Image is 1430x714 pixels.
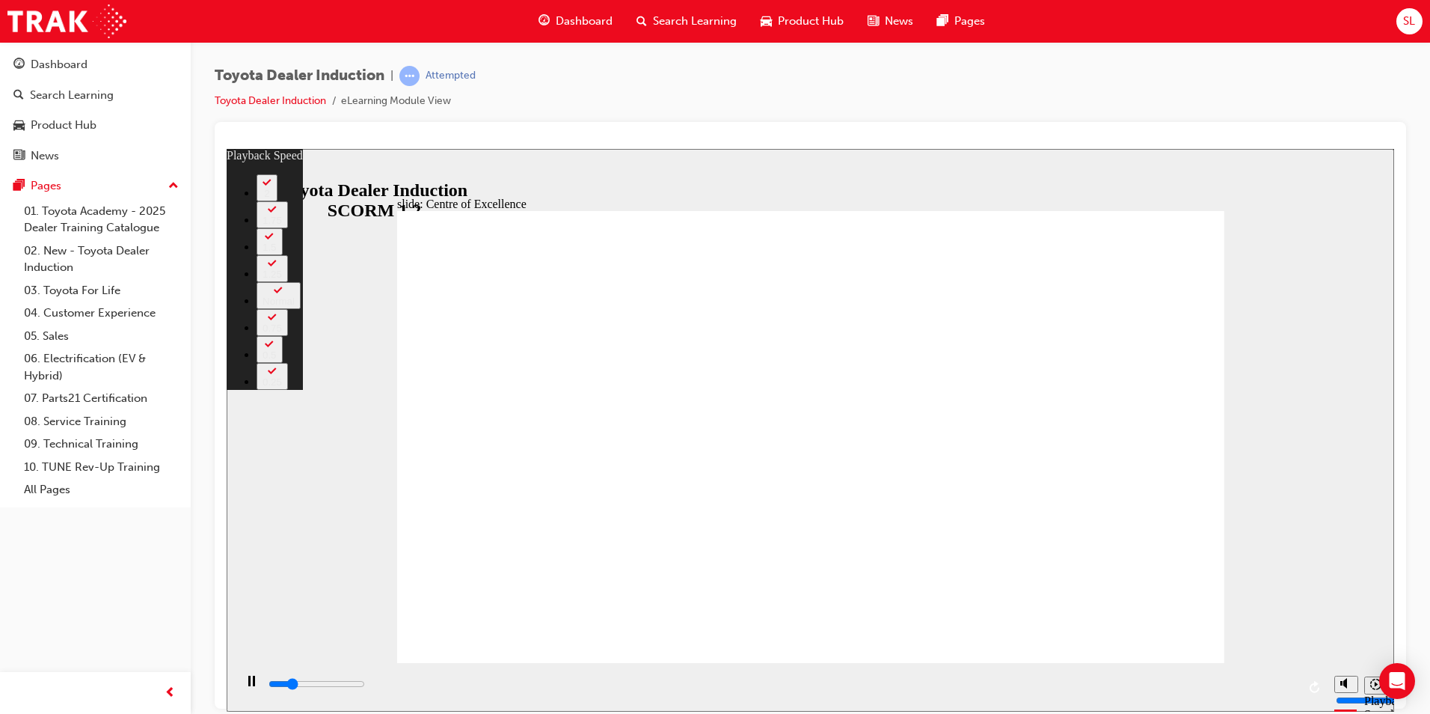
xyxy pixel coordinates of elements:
[7,526,33,552] button: Pause (Ctrl+Alt+P)
[13,150,25,163] span: news-icon
[13,119,25,132] span: car-icon
[6,48,185,172] button: DashboardSearch LearningProduct HubNews
[13,58,25,72] span: guage-icon
[6,51,185,79] a: Dashboard
[30,25,51,52] button: 2
[18,325,185,348] a: 05. Sales
[1138,546,1160,573] div: Playback Speed
[1100,514,1160,563] div: misc controls
[937,12,948,31] span: pages-icon
[6,172,185,200] button: Pages
[36,39,45,50] div: 2
[18,433,185,456] a: 09. Technical Training
[625,6,749,37] a: search-iconSearch Learning
[556,13,613,30] span: Dashboard
[653,13,737,30] span: Search Learning
[18,387,185,410] a: 07. Parts21 Certification
[954,13,985,30] span: Pages
[18,302,185,325] a: 04. Customer Experience
[778,13,844,30] span: Product Hub
[31,56,88,73] div: Dashboard
[1109,546,1206,558] input: volume
[6,142,185,170] a: News
[399,66,420,86] span: learningRecordVerb_ATTEMPT-icon
[885,13,913,30] span: News
[390,67,393,85] span: |
[31,147,59,165] div: News
[31,177,61,195] div: Pages
[761,12,772,31] span: car-icon
[6,82,185,109] a: Search Learning
[215,67,384,85] span: Toyota Dealer Induction
[31,117,96,134] div: Product Hub
[1379,663,1415,699] div: Open Intercom Messenger
[18,456,185,479] a: 10. TUNE Rev-Up Training
[426,69,476,83] div: Attempted
[868,12,879,31] span: news-icon
[925,6,997,37] a: pages-iconPages
[7,514,1100,563] div: playback controls
[1396,8,1423,34] button: SL
[42,529,138,541] input: slide progress
[527,6,625,37] a: guage-iconDashboard
[18,410,185,433] a: 08. Service Training
[18,200,185,239] a: 01. Toyota Academy - 2025 Dealer Training Catalogue
[215,94,326,107] a: Toyota Dealer Induction
[538,12,550,31] span: guage-icon
[7,4,126,38] img: Trak
[1078,528,1100,550] button: Replay (Ctrl+Alt+R)
[13,89,24,103] span: search-icon
[18,478,185,501] a: All Pages
[30,87,114,104] div: Search Learning
[6,112,185,139] a: Product Hub
[1138,528,1161,546] button: Playback speed
[168,177,179,196] span: up-icon
[749,6,856,37] a: car-iconProduct Hub
[165,684,176,703] span: prev-icon
[1108,527,1132,544] button: Mute (Ctrl+Alt+M)
[856,6,925,37] a: news-iconNews
[1403,13,1415,30] span: SL
[13,180,25,193] span: pages-icon
[18,239,185,279] a: 02. New - Toyota Dealer Induction
[341,93,451,110] li: eLearning Module View
[18,347,185,387] a: 06. Electrification (EV & Hybrid)
[18,279,185,302] a: 03. Toyota For Life
[636,12,647,31] span: search-icon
